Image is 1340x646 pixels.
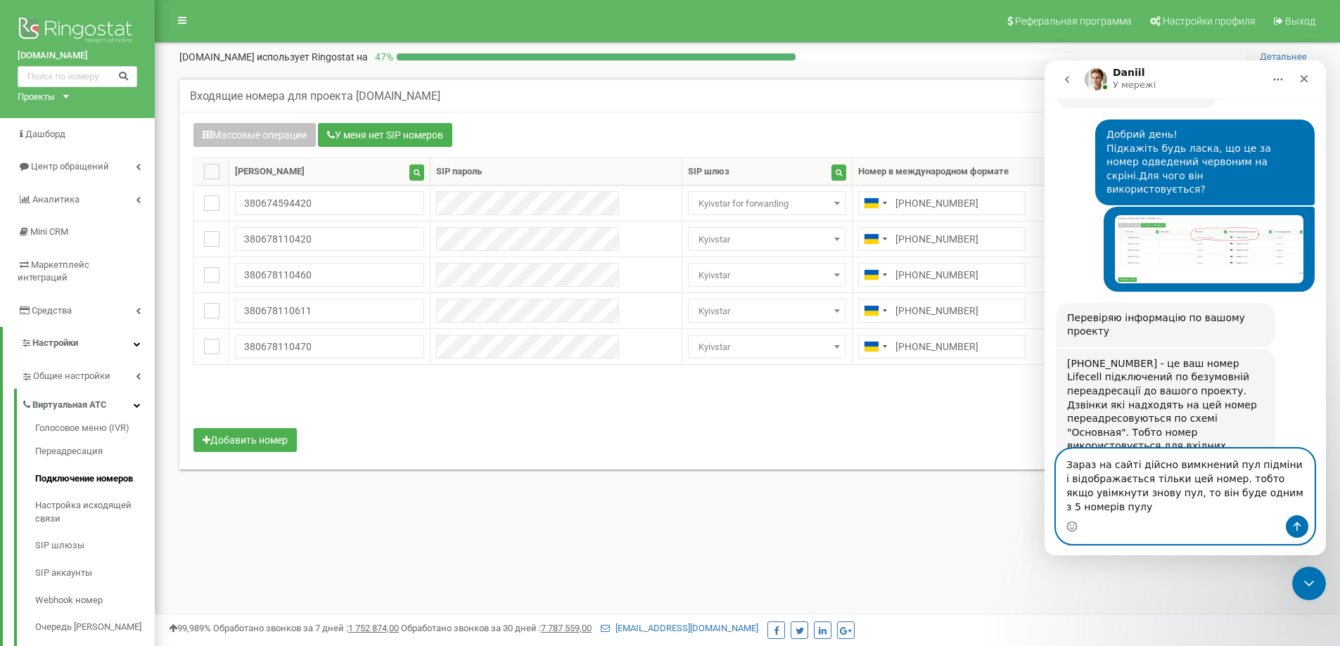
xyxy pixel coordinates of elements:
[31,161,109,172] span: Центр обращений
[858,191,1026,215] input: 050 123 4567
[213,623,399,633] span: Обработано звонков за 7 дней :
[1163,15,1256,27] span: Настройки профиля
[18,66,137,87] input: Поиск по номеру
[18,91,55,104] div: Проекты
[35,532,155,560] a: SIP шлюзы
[1045,60,1326,555] iframe: Intercom live chat
[693,266,841,285] span: Kyivstar
[858,227,1026,251] input: 050 123 4567
[32,399,107,412] span: Виртуальная АТС
[35,587,155,614] a: Webhook номер
[235,165,305,179] div: [PERSON_NAME]
[688,263,846,287] span: Kyivstar
[18,259,89,283] span: Маркетплейс интеграций
[858,165,1009,179] div: Номер в международном формате
[401,623,592,633] span: Обработано звонков за 30 дней :
[688,227,846,251] span: Kyivstar
[858,335,1026,358] input: 050 123 4567
[25,129,65,139] span: Дашборд
[348,623,399,633] u: 1 752 874,00
[3,327,155,360] a: Настройки
[169,623,211,633] span: 99,989%
[1260,51,1307,63] span: Детальнее
[688,299,846,323] span: Kyivstar
[859,299,891,322] div: Telephone country code
[688,165,729,179] div: SIP шлюз
[693,302,841,321] span: Kyivstar
[32,194,79,205] span: Аналитика
[18,49,137,63] a: [DOMAIN_NAME]
[190,90,440,103] h5: Входящие номера для проекта [DOMAIN_NAME]
[35,438,155,465] a: Переадресация
[693,337,841,357] span: Kyivstar
[1015,15,1132,27] span: Реферальная программа
[858,299,1026,323] input: 050 123 4567
[859,228,891,250] div: Telephone country code
[318,123,452,147] button: У меня нет SIP номеров
[35,422,155,439] a: Голосовое меню (IVR)
[35,465,155,493] a: Подключение номеров
[257,51,368,63] span: использует Ringostat на
[18,14,137,49] img: Ringostat logo
[193,123,316,147] button: Массовые операции
[1285,15,1315,27] span: Выход
[693,194,841,214] span: Kyivstar for forwarding
[33,370,110,383] span: Общие настройки
[858,263,1026,287] input: 050 123 4567
[688,191,846,215] span: Kyivstar for forwarding
[368,50,397,64] p: 47 %
[430,158,682,186] th: SIP пароль
[859,335,891,358] div: Telephone country code
[688,335,846,358] span: Kyivstar
[193,428,297,452] button: Добавить номер
[541,623,592,633] u: 7 787 559,00
[859,192,891,214] div: Telephone country code
[859,264,891,286] div: Telephone country code
[35,614,155,641] a: Очередь [PERSON_NAME]
[21,360,155,389] a: Общие настройки
[1292,567,1326,600] iframe: Intercom live chat
[35,492,155,532] a: Настройка исходящей связи
[32,337,78,348] span: Настройки
[35,560,155,587] a: SIP аккаунты
[21,389,155,418] a: Виртуальная АТС
[693,230,841,250] span: Kyivstar
[32,305,72,316] span: Средства
[179,50,368,64] p: [DOMAIN_NAME]
[601,623,758,633] a: [EMAIL_ADDRESS][DOMAIN_NAME]
[30,226,68,237] span: Mini CRM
